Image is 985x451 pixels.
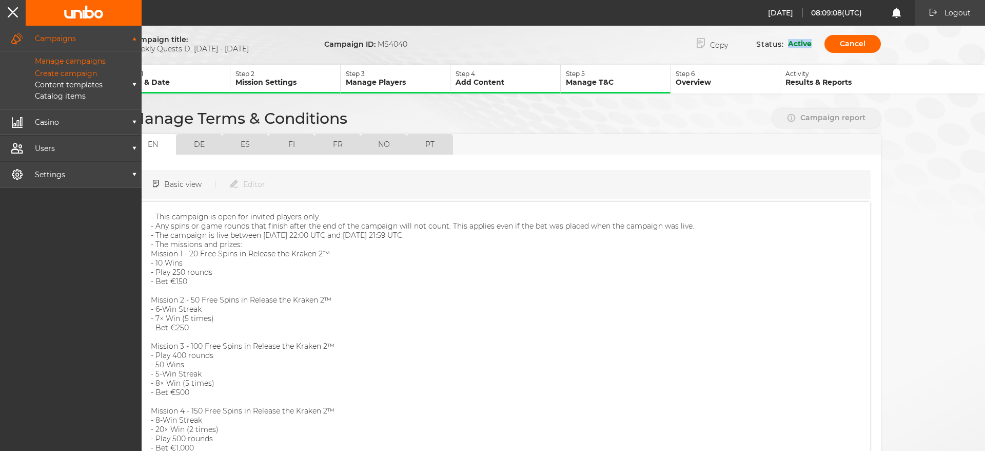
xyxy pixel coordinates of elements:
[768,8,802,17] span: [DATE]
[561,65,671,93] button: Step5Manage T&C
[676,78,780,87] p: Overview
[176,134,222,155] button: de
[341,65,450,93] button: Step3Manage Players
[346,70,450,78] p: 3
[12,69,142,78] a: Create campaign
[824,35,881,53] button: Cancel
[222,134,268,155] button: es
[151,221,860,231] p: - Any spins or game rounds that finish after the end of the campaign will not count. This applies...
[324,40,376,49] span: Campaign ID:
[566,78,670,87] p: Manage T&C
[12,69,97,78] p: Create campaign
[314,134,361,155] button: fr
[151,240,860,249] p: - The missions and prizes:
[235,70,249,78] span: Step
[12,91,142,101] a: Catalog items
[450,65,560,93] button: Step4Add Content
[681,33,743,54] button: Copy
[235,78,340,87] p: Mission Settings
[361,134,407,155] button: no
[130,35,188,44] span: Campaign title:
[842,8,862,17] span: (UTC)
[785,78,890,87] p: Results & Reports
[130,134,176,155] button: en
[456,78,560,87] p: Add Content
[23,145,131,152] p: Users
[780,65,890,93] button: ActivityResults & Reports
[456,70,560,78] p: 4
[23,171,131,178] p: Settings
[676,70,689,78] span: Step
[23,119,131,126] p: Casino
[126,70,230,78] p: 1
[235,70,340,78] p: 2
[788,39,812,49] p: Active
[756,40,788,49] p: Status:
[12,57,142,66] a: Manage campaigns
[126,78,230,87] p: Title & Date
[121,65,230,93] button: Step1Title & Date
[153,175,230,194] button: Basic view
[12,81,103,88] p: Content templates
[12,91,86,101] p: Catalog items
[130,109,347,128] h3: Manage Terms & Conditions
[566,70,580,78] span: Step
[324,40,407,49] p: MS4040
[230,65,340,93] button: Step2Mission Settings
[676,70,780,78] p: 6
[785,70,809,78] span: Activity
[12,57,106,66] p: Manage campaigns
[456,70,469,78] span: Step
[151,231,860,240] p: - The campaign is live between [DATE] 22:00 UTC and [DATE] 21:59 UTC.
[12,81,142,88] button: Content templates
[58,6,109,18] img: Unibo
[671,65,780,93] button: Step6Overview
[346,70,360,78] span: Step
[346,78,450,87] p: Manage Players
[151,212,860,221] p: - This campaign is open for invited players only.
[130,44,294,53] span: Weekly Quests D: [DATE] - [DATE]
[811,8,842,17] span: 08:09:08
[566,70,670,78] p: 5
[23,35,131,42] p: Campaigns
[230,175,265,194] button: Editor
[407,134,453,155] button: pt
[772,109,881,127] button: Campaign report
[268,134,314,155] button: fi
